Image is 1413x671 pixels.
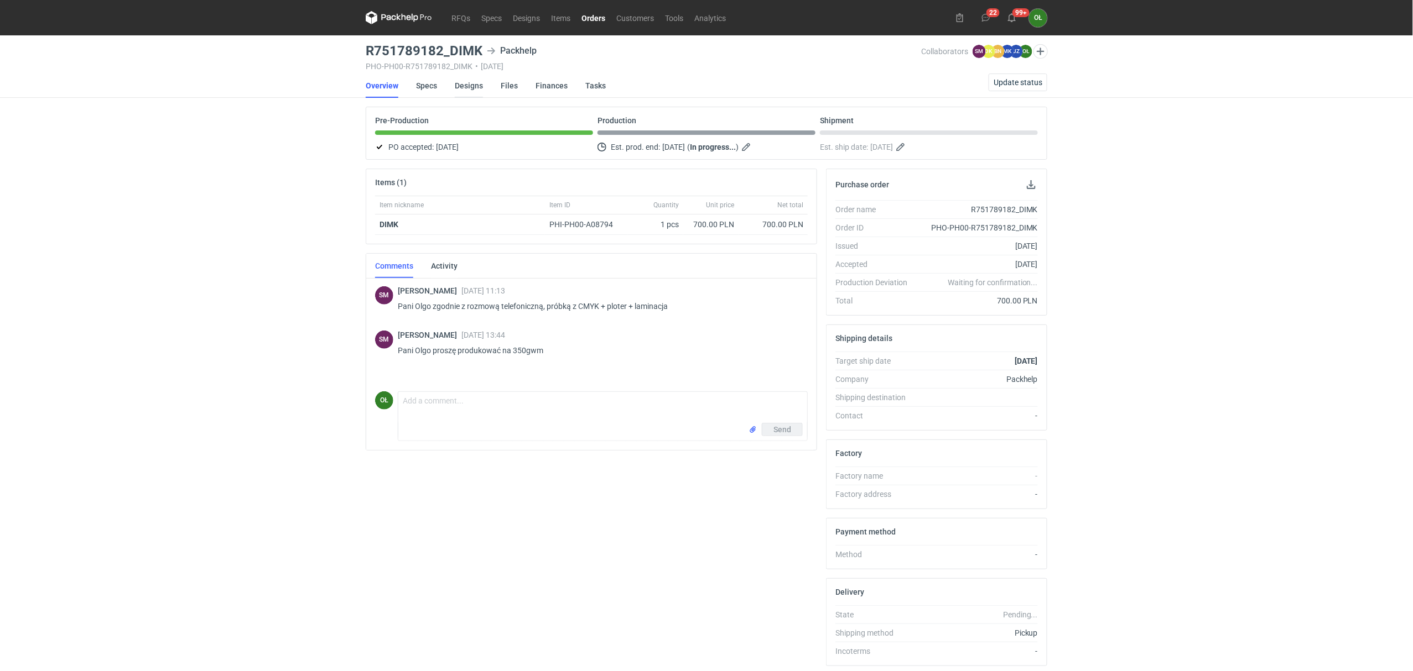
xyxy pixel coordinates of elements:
[835,392,916,403] div: Shipping destination
[598,116,636,125] p: Production
[476,11,507,24] a: Specs
[916,222,1038,233] div: PHO-PH00-R751789182_DIMK
[398,344,799,357] p: Pani Olgo proszę produkować na 350gwm
[835,489,916,500] div: Factory address
[994,78,1042,86] span: Update status
[916,295,1038,306] div: 700.00 PLN
[375,286,393,305] figcaption: SM
[835,222,916,233] div: Order ID
[380,220,398,229] a: DIMK
[659,11,689,24] a: Tools
[375,178,407,187] h2: Items (1)
[777,201,803,209] span: Net total
[820,116,854,125] p: Shipment
[416,74,437,98] a: Specs
[611,11,659,24] a: Customers
[598,140,815,154] div: Est. prod. end:
[375,286,393,305] div: Sebastian Markut
[977,9,995,27] button: 22
[1019,45,1032,58] figcaption: OŁ
[1015,357,1038,365] strong: [DATE]
[375,391,393,410] figcaption: OŁ
[835,240,916,251] div: Issued
[762,423,803,436] button: Send
[375,331,393,349] div: Sebastian Markut
[835,295,916,306] div: Total
[653,201,679,209] span: Quantity
[743,219,803,230] div: 700.00 PLN
[973,45,986,58] figcaption: SM
[820,140,1038,154] div: Est. ship date:
[375,254,413,278] a: Comments
[461,331,505,339] span: [DATE] 13:44
[948,277,1038,288] em: Waiting for confirmation...
[835,355,916,366] div: Target ship date
[736,143,739,151] em: )
[835,204,916,215] div: Order name
[835,588,864,596] h2: Delivery
[1029,9,1047,27] button: OŁ
[546,11,576,24] a: Items
[991,45,1005,58] figcaption: BN
[475,62,478,71] span: •
[501,74,518,98] a: Files
[455,74,483,98] a: Designs
[690,143,736,151] strong: In progress...
[916,646,1038,657] div: -
[916,470,1038,481] div: -
[549,201,570,209] span: Item ID
[835,277,916,288] div: Production Deviation
[835,374,916,385] div: Company
[1033,44,1048,59] button: Edit collaborators
[895,140,908,154] button: Edit estimated shipping date
[773,426,791,433] span: Send
[870,140,893,154] span: [DATE]
[835,449,862,458] h2: Factory
[1010,45,1023,58] figcaption: JZ
[549,219,624,230] div: PHI-PH00-A08794
[536,74,568,98] a: Finances
[398,300,799,313] p: Pani Olgo zgodnie z rozmową telefoniczną, próbką z CMYK + ploter + laminacja
[398,286,461,295] span: [PERSON_NAME]
[366,74,398,98] a: Overview
[835,609,916,620] div: State
[835,180,889,189] h2: Purchase order
[446,11,476,24] a: RFQs
[436,140,459,154] span: [DATE]
[835,627,916,638] div: Shipping method
[662,140,685,154] span: [DATE]
[375,391,393,410] div: Olga Łopatowicz
[916,627,1038,638] div: Pickup
[431,254,458,278] a: Activity
[366,44,482,57] h3: R751789182_DIMK
[706,201,734,209] span: Unit price
[461,286,505,295] span: [DATE] 11:13
[375,331,393,349] figcaption: SM
[916,259,1038,270] div: [DATE]
[916,240,1038,251] div: [DATE]
[835,259,916,270] div: Accepted
[507,11,546,24] a: Designs
[375,116,429,125] p: Pre-Production
[1025,178,1038,191] button: Download PO
[628,214,683,235] div: 1 pcs
[835,549,916,560] div: Method
[585,74,606,98] a: Tasks
[916,374,1038,385] div: Packhelp
[741,140,754,154] button: Edit estimated production end date
[1003,9,1021,27] button: 99+
[982,45,995,58] figcaption: DK
[1003,610,1038,619] em: Pending...
[835,470,916,481] div: Factory name
[380,201,424,209] span: Item nickname
[576,11,611,24] a: Orders
[916,410,1038,421] div: -
[366,11,432,24] svg: Packhelp Pro
[1001,45,1014,58] figcaption: MK
[835,410,916,421] div: Contact
[375,140,593,154] div: PO accepted:
[989,74,1047,91] button: Update status
[1029,9,1047,27] div: Olga Łopatowicz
